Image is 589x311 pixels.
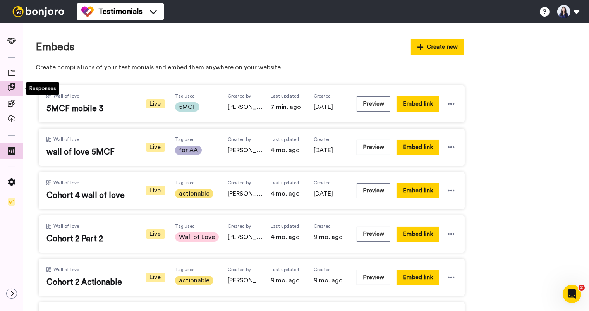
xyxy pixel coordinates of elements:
span: actionable [175,276,213,285]
span: [DATE] [314,102,349,112]
span: [DATE] [314,189,349,198]
button: Preview [357,270,390,285]
span: Tag used [175,266,200,273]
span: Live [146,143,165,152]
span: [PERSON_NAME] [228,276,263,285]
button: Create new [411,39,464,55]
span: Last updated [271,266,306,273]
span: Tag used [175,180,200,186]
span: Created [314,223,349,229]
span: 4 mo. ago [271,189,306,198]
span: Last updated [271,180,306,186]
span: Created by [228,266,263,273]
iframe: Intercom live chat [563,285,581,303]
span: 4 mo. ago [271,232,306,242]
img: Checklist.svg [8,198,15,206]
button: Embed link [397,227,439,242]
button: Preview [357,140,390,155]
span: Wall of Love [175,232,219,242]
span: 4 mo. ago [271,146,306,155]
span: Testimonials [98,6,143,17]
span: Created by [228,136,263,143]
button: Preview [357,183,390,198]
span: Last updated [271,223,306,229]
span: [DATE] [314,146,349,155]
span: Last updated [271,93,306,99]
span: Created [314,93,349,99]
span: Cohort 4 wall of love [46,190,136,201]
p: Create compilations of your testimonials and embed them anywhere on your website [36,63,464,72]
span: for AA [175,146,202,155]
span: [PERSON_NAME] [228,102,263,112]
span: Wall of love [53,223,79,229]
span: 5MCF mobile 3 [46,103,136,115]
img: bj-logo-header-white.svg [9,6,67,17]
span: wall of love 5MCF [46,146,136,158]
span: Wall of love [53,93,79,99]
span: Wall of love [53,266,79,273]
span: Live [146,273,165,282]
span: Tag used [175,93,200,99]
span: 7 min. ago [271,102,306,112]
h1: Embeds [36,41,74,53]
button: Preview [357,96,390,112]
span: Live [146,99,165,108]
span: Wall of love [53,180,79,186]
button: Preview [357,227,390,242]
span: 9 mo. ago [271,276,306,285]
span: Created by [228,93,263,99]
span: Cohort 2 Part 2 [46,233,136,245]
img: tm-color.svg [81,5,94,18]
span: actionable [175,189,213,198]
span: Cohort 2 Actionable [46,277,136,288]
button: Embed link [397,140,439,155]
button: Embed link [397,183,439,198]
span: Live [146,186,165,195]
button: Embed link [397,96,439,112]
div: Responses [26,82,59,95]
span: [PERSON_NAME] [228,146,263,155]
span: Wall of love [53,136,79,143]
span: Tag used [175,136,200,143]
span: Created [314,180,349,186]
span: 2 [579,285,585,291]
span: [PERSON_NAME] [228,232,263,242]
span: Created by [228,223,263,229]
span: Last updated [271,136,306,143]
span: Created by [228,180,263,186]
span: 5MCF [175,102,199,112]
span: Created [314,136,349,143]
span: Created [314,266,349,273]
span: Live [146,229,165,239]
button: Embed link [397,270,439,285]
span: 9 mo. ago [314,232,349,242]
span: 9 mo. ago [314,276,349,285]
span: [PERSON_NAME] [228,189,263,198]
span: Tag used [175,223,200,229]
